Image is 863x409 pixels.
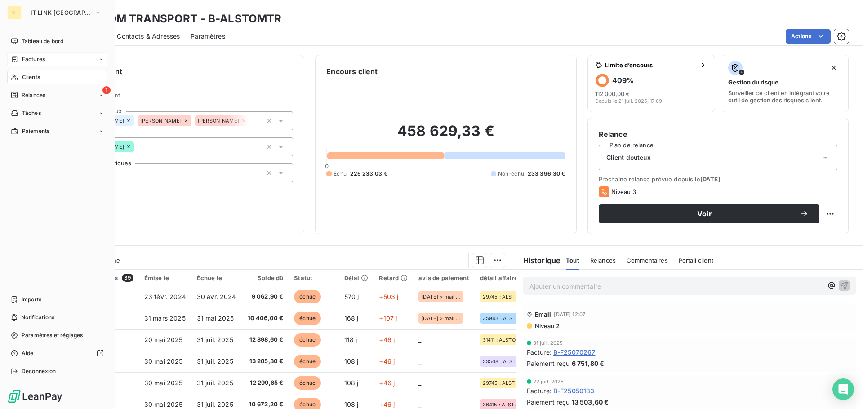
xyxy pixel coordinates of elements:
[248,400,284,409] span: 10 672,20 €
[248,378,284,387] span: 12 299,65 €
[22,73,40,81] span: Clients
[483,337,522,343] span: 31411 : ALSTOM - [PERSON_NAME] (4101259741 - 2025 1S)
[344,357,359,365] span: 108 j
[122,274,133,282] span: 39
[527,347,552,357] span: Facture :
[197,314,234,322] span: 31 mai 2025
[54,66,293,77] h6: Informations client
[566,257,579,264] span: Tout
[294,274,333,281] div: Statut
[22,91,45,99] span: Relances
[22,367,56,375] span: Déconnexion
[344,400,359,408] span: 108 j
[144,274,186,281] div: Émise le
[605,62,696,69] span: Limite d’encours
[144,379,183,387] span: 30 mai 2025
[533,340,563,346] span: 31 juil. 2025
[248,314,284,323] span: 10 406,00 €
[606,153,651,162] span: Client douteux
[350,170,387,178] span: 225 233,03 €
[480,274,525,281] div: détail affaire
[528,170,565,178] span: 233 396,30 €
[344,379,359,387] span: 108 j
[599,129,837,140] h6: Relance
[418,379,421,387] span: _
[22,349,34,357] span: Aide
[421,316,461,321] span: [DATE] > mail IFEC BE APQUERY > La facture B-F25030117 ci-dessous est comptabilisée. Elle sera pa...
[140,118,182,123] span: [PERSON_NAME]
[249,117,256,125] input: Ajouter une valeur
[197,293,236,300] span: 30 avr. 2024
[102,86,111,94] span: 1
[117,32,180,41] span: Contacts & Adresses
[418,400,421,408] span: _
[294,290,321,303] span: échue
[22,109,41,117] span: Tâches
[294,355,321,368] span: échue
[572,397,609,407] span: 13 503,60 €
[728,89,841,104] span: Surveiller ce client en intégrant votre outil de gestion des risques client.
[527,386,552,396] span: Facture :
[483,380,522,386] span: 29745 : ALSTOM - DAL (4101370600 - 2024 12 2025 05)
[294,376,321,390] span: échue
[22,55,45,63] span: Factures
[418,336,421,343] span: _
[334,170,347,178] span: Échu
[198,118,239,123] span: [PERSON_NAME]
[22,295,41,303] span: Imports
[31,9,91,16] span: IT LINK [GEOGRAPHIC_DATA]
[498,170,524,178] span: Non-échu
[721,55,849,112] button: Gestion du risqueSurveiller ce client en intégrant votre outil de gestion des risques client.
[325,163,329,170] span: 0
[379,357,395,365] span: +46 j
[134,143,141,151] input: Ajouter une valeur
[144,357,183,365] span: 30 mai 2025
[379,336,395,343] span: +46 j
[79,11,281,27] h3: ALSTOM TRANSPORT - B-ALSTOMTR
[379,293,398,300] span: +503 j
[22,127,49,135] span: Paiements
[483,294,522,299] span: 29745 : ALSTOM - DAL (4101159703 - 2023 12 2024 05)
[344,293,359,300] span: 570 j
[248,357,284,366] span: 13 285,80 €
[554,312,585,317] span: [DATE] 12:07
[700,176,721,183] span: [DATE]
[294,333,321,347] span: échue
[197,379,233,387] span: 31 juil. 2025
[72,92,293,104] span: Propriétés Client
[553,347,596,357] span: B-F25070267
[612,76,634,85] h6: 409 %
[144,400,183,408] span: 30 mai 2025
[599,176,837,183] span: Prochaine relance prévue depuis le
[587,55,716,112] button: Limite d’encours409%112 000,00 €Depuis le 21 juil. 2025, 17:09
[379,274,408,281] div: Retard
[197,400,233,408] span: 31 juil. 2025
[590,257,616,264] span: Relances
[483,402,522,407] span: 36415 : ALSTOM - ARNANAS (4101770636 - [DATE])
[248,335,284,344] span: 12 898,60 €
[609,210,800,217] span: Voir
[535,311,552,318] span: Email
[533,379,564,384] span: 22 juil. 2025
[22,331,83,339] span: Paramètres et réglages
[553,386,595,396] span: B-F25050183
[294,312,321,325] span: échue
[7,346,107,361] a: Aide
[527,397,570,407] span: Paiement reçu
[595,98,662,104] span: Depuis le 21 juil. 2025, 17:09
[21,313,54,321] span: Notifications
[483,316,522,321] span: 35943 : ALSTOM - VANKEERBERGHEN (4101403639 - 2025 1S)
[144,293,186,300] span: 23 févr. 2024
[527,359,570,368] span: Paiement reçu
[7,389,63,404] img: Logo LeanPay
[144,336,183,343] span: 20 mai 2025
[248,274,284,281] div: Solde dû
[197,357,233,365] span: 31 juil. 2025
[572,359,605,368] span: 6 751,80 €
[786,29,831,44] button: Actions
[483,359,522,364] span: 33508 : ALSTOM - [PERSON_NAME] (4101410489 - 2025 1S)
[344,314,359,322] span: 168 j
[679,257,713,264] span: Portail client
[326,122,565,149] h2: 458 629,33 €
[832,378,854,400] div: Open Intercom Messenger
